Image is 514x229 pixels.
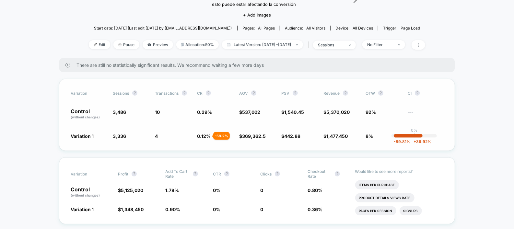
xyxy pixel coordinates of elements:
[408,110,443,120] span: ---
[118,207,144,212] span: $
[353,26,373,30] span: all devices
[71,133,94,139] span: Variation 1
[394,139,410,144] span: -89.81 %
[132,171,137,176] button: ?
[401,26,420,30] span: Page Load
[275,171,280,176] button: ?
[366,90,401,96] span: OTW
[326,109,350,115] span: 5,370,020
[284,109,304,115] span: 1,540.45
[155,91,179,96] span: Transactions
[318,42,344,47] div: sessions
[94,43,97,46] img: edit
[224,171,229,176] button: ?
[285,26,325,30] div: Audience:
[166,207,181,212] span: 0.90 %
[306,26,325,30] span: All Visitors
[213,207,220,212] span: 0 %
[71,207,94,212] span: Variation 1
[193,171,198,176] button: ?
[242,109,260,115] span: 537,002
[415,90,420,96] button: ?
[227,43,230,46] img: calendar
[197,91,203,96] span: CR
[89,40,110,49] span: Edit
[308,207,322,212] span: 0.36 %
[260,187,263,193] span: 0
[251,90,256,96] button: ?
[323,91,340,96] span: Revenue
[242,133,266,139] span: 369,362.5
[414,133,415,138] p: |
[71,193,100,197] span: (without changes)
[113,91,129,96] span: Sessions
[213,172,221,176] span: CTR
[166,169,190,179] span: Add To Cart Rate
[400,206,422,215] li: Signups
[378,90,383,96] button: ?
[367,42,393,47] div: No Filter
[281,91,289,96] span: PSV
[343,90,348,96] button: ?
[71,115,100,119] span: (without changes)
[330,26,378,30] span: Device:
[293,90,298,96] button: ?
[355,206,396,215] li: Pages Per Session
[296,44,298,45] img: end
[94,26,232,30] span: Start date: [DATE] (Last edit [DATE] by [EMAIL_ADDRESS][DOMAIN_NAME])
[197,109,212,115] span: 0.29 %
[281,109,304,115] span: $
[284,133,300,139] span: 442.88
[71,169,106,179] span: Variation
[410,139,431,144] span: 36.92 %
[239,133,266,139] span: $
[176,40,219,49] span: Allocation: 50%
[408,90,443,96] span: CI
[213,132,230,140] div: - 58.2 %
[143,40,173,49] span: Preview
[197,133,211,139] span: 0.12 %
[308,169,332,179] span: Checkout Rate
[323,109,350,115] span: $
[258,26,275,30] span: all pages
[121,207,144,212] span: 1,348,450
[414,139,416,144] span: +
[118,172,128,176] span: Profit
[155,109,160,115] span: 10
[222,40,303,49] span: Latest Version: [DATE] - [DATE]
[383,26,420,30] div: Trigger:
[166,187,179,193] span: 1.78 %
[182,90,187,96] button: ?
[355,180,399,189] li: Items Per Purchase
[113,133,126,139] span: 3,336
[243,12,271,18] span: + Add Images
[335,171,340,176] button: ?
[71,187,111,198] p: Control
[239,109,260,115] span: $
[121,187,143,193] span: 5,125,020
[239,91,248,96] span: AOV
[71,109,106,120] p: Control
[113,109,126,115] span: 3,486
[355,193,415,202] li: Product Details Views Rate
[326,133,348,139] span: 1,477,450
[213,187,220,193] span: 0 %
[411,128,417,133] p: 0%
[118,187,143,193] span: $
[306,40,313,50] span: |
[260,172,272,176] span: Clicks
[355,169,444,174] p: Would like to see more reports?
[366,133,373,139] span: 8%
[398,44,400,45] img: end
[260,207,263,212] span: 0
[71,90,106,96] span: Variation
[155,133,158,139] span: 4
[242,26,275,30] div: Pages:
[323,133,348,139] span: $
[76,62,442,68] span: There are still no statistically significant results. We recommend waiting a few more days
[349,44,351,46] img: end
[281,133,300,139] span: $
[118,43,122,46] img: end
[132,90,137,96] button: ?
[308,187,322,193] span: 0.80 %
